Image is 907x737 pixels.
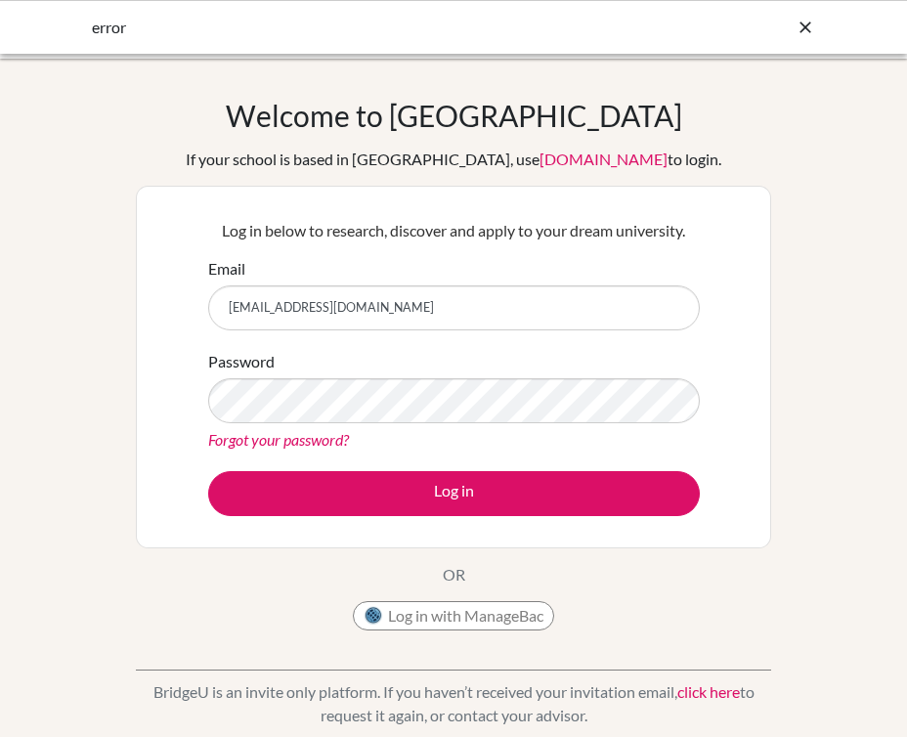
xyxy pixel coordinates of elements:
[186,148,721,171] div: If your school is based in [GEOGRAPHIC_DATA], use to login.
[92,16,522,39] div: error
[443,563,465,586] p: OR
[677,682,740,701] a: click here
[226,98,682,133] h1: Welcome to [GEOGRAPHIC_DATA]
[353,601,554,630] button: Log in with ManageBac
[208,257,245,281] label: Email
[208,350,275,373] label: Password
[208,219,700,242] p: Log in below to research, discover and apply to your dream university.
[540,150,668,168] a: [DOMAIN_NAME]
[208,430,349,449] a: Forgot your password?
[208,471,700,516] button: Log in
[136,680,771,727] p: BridgeU is an invite only platform. If you haven’t received your invitation email, to request it ...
